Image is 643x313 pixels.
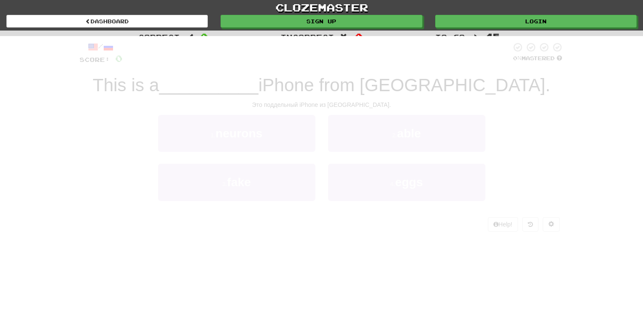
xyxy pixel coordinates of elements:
[6,15,208,28] a: Dashboard
[488,217,518,232] button: Help!
[158,115,315,152] button: 1.neurons
[435,15,637,28] a: Login
[258,75,550,95] span: iPhone from [GEOGRAPHIC_DATA].
[79,101,564,109] div: Это поддельный iPhone из [GEOGRAPHIC_DATA].
[280,33,334,41] span: Incorrect
[486,31,500,42] span: 45
[390,181,395,187] small: 4 .
[186,34,195,41] span: :
[392,132,397,139] small: 2 .
[395,176,423,189] span: eggs
[397,127,421,140] span: able
[435,33,465,41] span: To go
[511,55,564,62] div: Mastered
[159,75,258,95] span: __________
[158,164,315,201] button: 3.fake
[115,53,122,64] span: 0
[210,132,215,139] small: 1 .
[471,34,480,41] span: :
[355,31,363,42] span: 0
[201,31,208,42] span: 0
[328,115,485,152] button: 2.able
[79,42,122,53] div: /
[227,176,251,189] span: fake
[522,217,538,232] button: Round history (alt+y)
[93,75,159,95] span: This is a
[215,127,262,140] span: neurons
[328,164,485,201] button: 4.eggs
[79,56,110,63] span: Score:
[222,181,227,187] small: 3 .
[221,15,422,28] a: Sign up
[513,55,521,61] span: 0 %
[340,34,349,41] span: :
[138,33,180,41] span: Correct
